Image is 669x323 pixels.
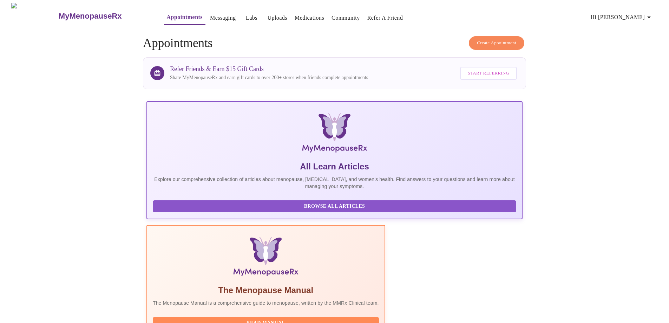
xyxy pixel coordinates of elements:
a: Uploads [267,13,287,23]
button: Uploads [264,11,290,25]
a: MyMenopauseRx [58,4,150,28]
span: Create Appointment [477,39,516,47]
button: Messaging [207,11,238,25]
h4: Appointments [143,36,526,50]
a: Labs [246,13,257,23]
p: Share MyMenopauseRx and earn gift cards to over 200+ stores when friends complete appointments [170,74,368,81]
button: Hi [PERSON_NAME] [588,10,656,24]
button: Labs [240,11,263,25]
h3: MyMenopauseRx [59,12,122,21]
img: Menopause Manual [189,237,343,279]
h5: All Learn Articles [153,161,516,172]
button: Appointments [164,10,205,25]
a: Medications [295,13,324,23]
button: Start Referring [460,67,517,80]
h5: The Menopause Manual [153,285,379,296]
img: MyMenopauseRx Logo [209,113,460,155]
span: Browse All Articles [160,202,509,211]
p: Explore our comprehensive collection of articles about menopause, [MEDICAL_DATA], and women's hea... [153,176,516,190]
button: Refer a Friend [365,11,406,25]
h3: Refer Friends & Earn $15 Gift Cards [170,65,368,73]
a: Community [332,13,360,23]
button: Create Appointment [469,36,524,50]
button: Community [329,11,363,25]
a: Messaging [210,13,236,23]
a: Refer a Friend [367,13,403,23]
span: Start Referring [468,69,509,77]
a: Browse All Articles [153,203,518,209]
a: Appointments [167,12,203,22]
span: Hi [PERSON_NAME] [591,12,653,22]
button: Medications [292,11,327,25]
p: The Menopause Manual is a comprehensive guide to menopause, written by the MMRx Clinical team. [153,299,379,306]
button: Browse All Articles [153,200,516,213]
img: MyMenopauseRx Logo [11,3,58,29]
a: Start Referring [458,63,519,83]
